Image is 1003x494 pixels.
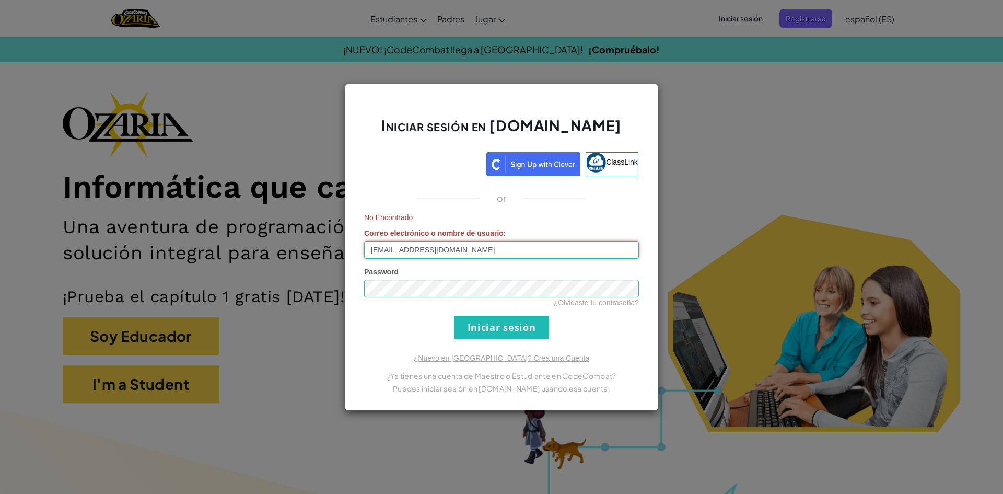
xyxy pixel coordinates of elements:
[364,212,639,223] span: No Encontrado
[364,370,639,382] p: ¿Ya tienes una cuenta de Maestro o Estudiante en CodeCombat?
[554,298,639,307] a: ¿Olvidaste tu contraseña?
[586,153,606,173] img: classlink-logo-small.png
[364,268,399,276] span: Password
[486,152,580,176] img: clever_sso_button@2x.png
[497,192,507,204] p: or
[364,382,639,395] p: Puedes iniciar sesión en [DOMAIN_NAME] usando esa cuenta.
[359,151,486,174] iframe: Botón Iniciar sesión con Google
[364,116,639,146] h2: Iniciar sesión en [DOMAIN_NAME]
[364,228,506,238] label: :
[606,157,638,166] span: ClassLink
[364,229,504,237] span: Correo electrónico o nombre de usuario
[414,354,589,362] a: ¿Nuevo en [GEOGRAPHIC_DATA]? Crea una Cuenta
[454,316,549,339] input: Iniciar sesión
